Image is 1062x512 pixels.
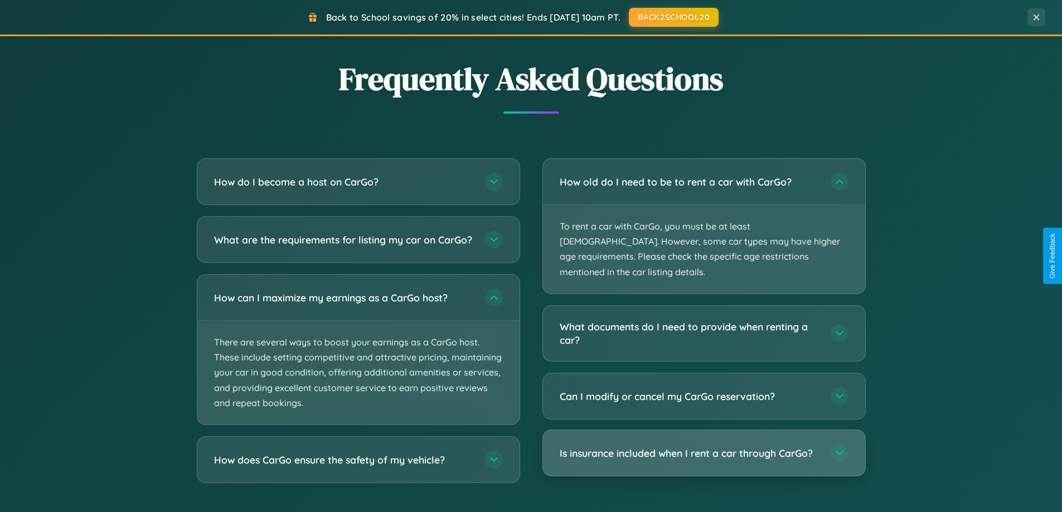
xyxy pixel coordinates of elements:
[560,175,819,189] h3: How old do I need to be to rent a car with CarGo?
[214,291,474,305] h3: How can I maximize my earnings as a CarGo host?
[214,175,474,189] h3: How do I become a host on CarGo?
[214,233,474,247] h3: What are the requirements for listing my car on CarGo?
[197,321,520,425] p: There are several ways to boost your earnings as a CarGo host. These include setting competitive ...
[1049,233,1056,279] div: Give Feedback
[629,8,719,27] button: BACK2SCHOOL20
[197,57,866,100] h2: Frequently Asked Questions
[560,320,819,347] h3: What documents do I need to provide when renting a car?
[560,389,819,403] h3: Can I modify or cancel my CarGo reservation?
[326,12,620,23] span: Back to School savings of 20% in select cities! Ends [DATE] 10am PT.
[543,205,865,294] p: To rent a car with CarGo, you must be at least [DEMOGRAPHIC_DATA]. However, some car types may ha...
[560,446,819,460] h3: Is insurance included when I rent a car through CarGo?
[214,453,474,467] h3: How does CarGo ensure the safety of my vehicle?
